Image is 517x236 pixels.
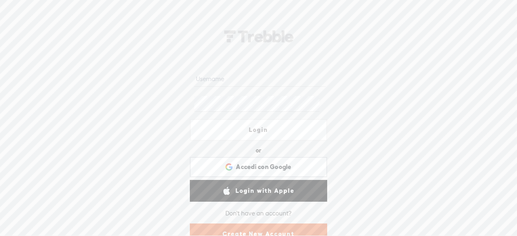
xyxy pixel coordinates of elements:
span: Accedi con Google [236,163,291,171]
div: Accedi con Google [190,157,327,177]
div: or [256,144,261,157]
input: Username [194,71,326,87]
a: Login with Apple [190,180,327,202]
a: Login [190,119,327,141]
div: Don't have an account? [225,205,292,222]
